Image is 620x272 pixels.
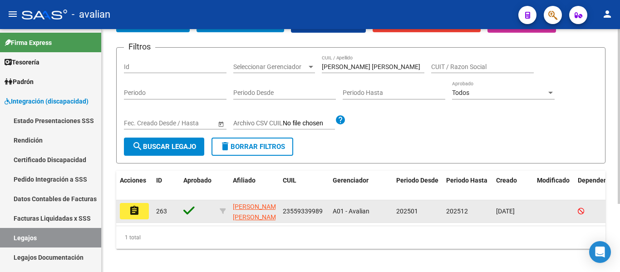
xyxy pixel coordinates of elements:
datatable-header-cell: Afiliado [229,171,279,201]
datatable-header-cell: CUIL [279,171,329,201]
mat-icon: menu [7,9,18,20]
span: Creado [496,177,517,184]
span: [DATE] [496,208,515,215]
span: Buscar Legajo [132,143,196,151]
span: Padrón [5,77,34,87]
datatable-header-cell: Modificado [533,171,574,201]
div: Open Intercom Messenger [589,241,611,263]
datatable-header-cell: Acciones [116,171,153,201]
span: [PERSON_NAME] [PERSON_NAME] [233,203,281,221]
input: Start date [124,119,152,127]
span: Modificado [537,177,570,184]
span: Aprobado [183,177,212,184]
span: - avalian [72,5,110,25]
button: Borrar Filtros [212,138,293,156]
span: Afiliado [233,177,256,184]
span: Gerenciador [333,177,369,184]
datatable-header-cell: Gerenciador [329,171,393,201]
span: 202512 [446,208,468,215]
mat-icon: search [132,141,143,152]
mat-icon: help [335,114,346,125]
mat-icon: person [602,9,613,20]
button: Buscar Legajo [124,138,204,156]
span: Firma Express [5,38,52,48]
span: Archivo CSV CUIL [233,119,283,127]
mat-icon: assignment [129,205,140,216]
span: Acciones [120,177,146,184]
h3: Filtros [124,40,155,53]
datatable-header-cell: Periodo Hasta [443,171,492,201]
button: Open calendar [216,119,226,129]
mat-icon: delete [220,141,231,152]
datatable-header-cell: Periodo Desde [393,171,443,201]
span: Dependencia [578,177,616,184]
span: Integración (discapacidad) [5,96,89,106]
span: Periodo Hasta [446,177,487,184]
span: 202501 [396,208,418,215]
input: Archivo CSV CUIL [283,119,335,128]
span: Tesorería [5,57,39,67]
span: Todos [452,89,469,96]
span: ID [156,177,162,184]
div: 1 total [116,226,605,249]
span: CUIL [283,177,296,184]
datatable-header-cell: Creado [492,171,533,201]
span: 263 [156,208,167,215]
span: Borrar Filtros [220,143,285,151]
span: 23559339989 [283,208,323,215]
input: End date [160,119,204,127]
datatable-header-cell: Aprobado [180,171,216,201]
span: A01 - Avalian [333,208,369,215]
datatable-header-cell: ID [153,171,180,201]
span: Seleccionar Gerenciador [233,63,307,71]
span: Periodo Desde [396,177,438,184]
